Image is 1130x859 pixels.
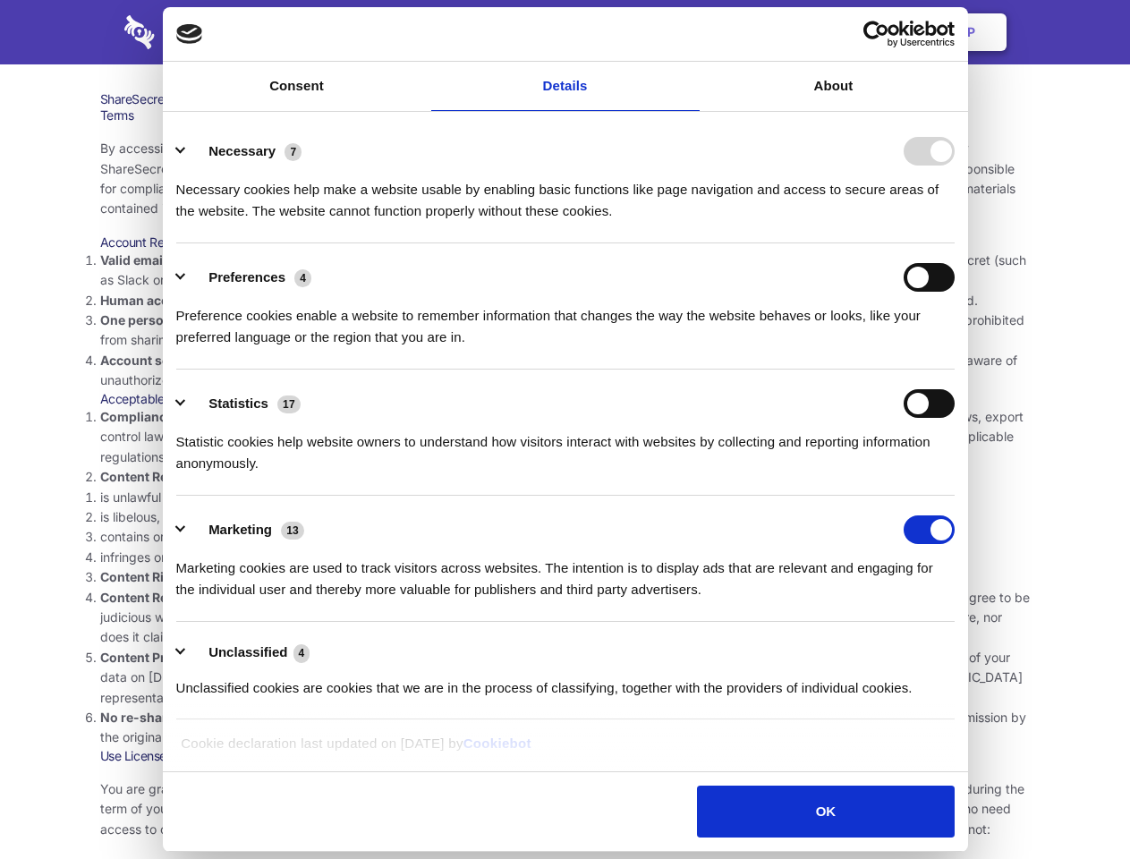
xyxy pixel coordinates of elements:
[700,62,968,111] a: About
[100,91,1031,107] h1: ShareSecret Terms of Service
[100,391,1031,407] h3: Acceptable Use
[176,166,955,222] div: Necessary cookies help make a website usable by enabling basic functions like page navigation and...
[294,269,311,287] span: 4
[208,395,268,411] label: Statistics
[100,467,1031,567] li: You agree NOT to use Sharesecret to upload or share content that:
[100,650,201,665] strong: Content Privacy.
[100,748,1031,764] h3: Use License
[208,522,272,537] label: Marketing
[163,62,431,111] a: Consent
[176,642,321,664] button: Unclassified (4)
[100,353,208,368] strong: Account security.
[277,395,301,413] span: 17
[100,527,1031,547] li: contains or installs any active malware or exploits, or uses our platform for exploit delivery (s...
[463,736,531,751] a: Cookiebot
[293,644,310,662] span: 4
[100,139,1031,219] p: By accessing the Sharesecret web application at and any other related services, apps and software...
[431,62,700,111] a: Details
[100,252,171,268] strong: Valid email.
[811,4,889,60] a: Login
[176,418,955,474] div: Statistic cookies help website owners to understand how visitors interact with websites by collec...
[798,21,955,47] a: Usercentrics Cookiebot - opens in a new window
[124,15,277,49] img: logo-wordmark-white-trans-d4663122ce5f474addd5e946df7df03e33cb6a1c49d2221995e7729f52c070b2.svg
[100,293,208,308] strong: Human accounts.
[176,292,955,348] div: Preference cookies enable a website to remember information that changes the way the website beha...
[726,4,808,60] a: Contact
[697,786,954,838] button: OK
[100,291,1031,310] li: Only human beings may create accounts. “Bot” accounts — those created by software, in an automate...
[100,312,252,327] strong: One person per account.
[100,507,1031,527] li: is libelous, defamatory, or fraudulent
[100,648,1031,708] li: You understand that [DEMOGRAPHIC_DATA] or it’s representatives have no ability to retrieve the pl...
[167,733,963,768] div: Cookie declaration last updated on [DATE] by
[100,588,1031,648] li: You are solely responsible for the content you share on Sharesecret, and with the people you shar...
[100,708,1031,748] li: If you were the recipient of a Sharesecret link, you agree not to re-share it with anyone else, u...
[176,263,323,292] button: Preferences (4)
[100,488,1031,507] li: is unlawful or promotes unlawful activities
[176,389,312,418] button: Statistics (17)
[281,522,304,540] span: 13
[176,515,316,544] button: Marketing (13)
[100,567,1031,587] li: You agree that you will use Sharesecret only to secure and share content that you have the right ...
[176,24,203,44] img: logo
[100,590,243,605] strong: Content Responsibility.
[1041,770,1109,838] iframe: Drift Widget Chat Controller
[100,407,1031,467] li: Your use of the Sharesecret must not violate any applicable laws, including copyright or trademar...
[176,137,313,166] button: Necessary (7)
[100,310,1031,351] li: You are not allowed to share account credentials. Each account is dedicated to the individual who...
[525,4,603,60] a: Pricing
[100,779,1031,839] p: You are granted permission to use the [DEMOGRAPHIC_DATA] services, subject to these terms of serv...
[100,409,370,424] strong: Compliance with local laws and regulations.
[208,269,285,285] label: Preferences
[100,234,1031,251] h3: Account Requirements
[100,710,191,725] strong: No re-sharing.
[100,251,1031,291] li: You must provide a valid email address, either directly, or through approved third-party integrat...
[176,544,955,600] div: Marketing cookies are used to track visitors across websites. The intention is to display ads tha...
[100,107,1031,123] h3: Terms
[100,469,231,484] strong: Content Restrictions.
[285,143,302,161] span: 7
[208,143,276,158] label: Necessary
[100,569,196,584] strong: Content Rights.
[176,664,955,699] div: Unclassified cookies are cookies that we are in the process of classifying, together with the pro...
[100,351,1031,391] li: You are responsible for your own account security, including the security of your Sharesecret acc...
[100,548,1031,567] li: infringes on any proprietary right of any party, including patent, trademark, trade secret, copyr...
